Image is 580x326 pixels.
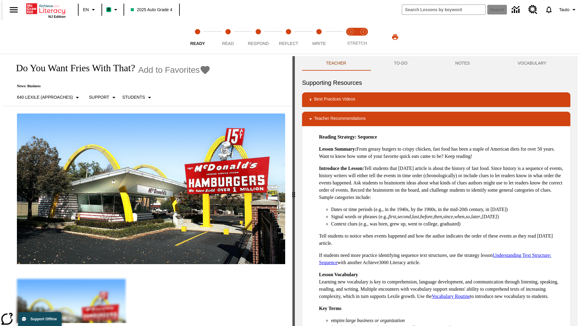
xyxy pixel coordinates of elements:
[190,41,205,46] span: Ready
[295,56,578,326] div: activity
[222,41,234,46] span: Read
[131,7,172,13] span: 2025 Auto Grade 4
[319,166,364,171] strong: Introduce the Lesson:
[319,232,565,247] p: Tell students to notice when events happened and how the author indicates the order of these even...
[302,112,570,126] div: Teacher Recommendations
[331,206,565,213] li: Dates or time periods (e.g., in the 1940s, by the 1900s, in the mid-20th century, in [DATE])
[104,4,122,15] button: Boost Class color is mint green. Change class color
[342,21,359,54] button: Stretch Read step 1 of 2
[454,214,465,219] em: when
[48,15,66,18] span: NJ Edition
[525,2,541,18] a: Resource Center, Will open in new tab
[2,56,292,323] div: reading
[398,214,411,219] em: second
[302,56,570,71] div: Instructional Panel Tabs
[31,317,57,321] span: Support Offline
[17,94,73,101] p: 640 Lexile (Approaches)
[271,21,306,54] button: Reflect step 4 of 5
[180,21,215,54] button: Ready step 1 of 5
[302,92,570,107] div: Best Practices Videos
[210,21,245,54] button: Read step 2 of 5
[432,294,470,299] a: Vocabulary Routine
[358,134,377,139] strong: Sequence
[312,41,326,46] span: Write
[120,92,156,103] button: Select Student
[279,41,298,46] span: Reflect
[248,41,269,46] span: Respond
[26,2,66,18] div: Home
[302,78,570,88] h6: Supporting Resources
[433,214,442,219] em: then
[314,96,355,103] p: Best Practices Videos
[314,115,366,123] p: Teacher Recommendations
[508,2,525,18] a: Data Center
[138,65,200,75] span: Add to Favorites
[14,92,83,103] button: Select Lexile, 640 Lexile (Approaches)
[122,94,145,101] p: Students
[18,312,62,326] button: Support Offline
[370,56,431,71] button: TO-DO
[80,4,100,15] button: Language: EN, Select a language
[138,65,211,75] button: Add to Favorites - Do You Want Fries With That?
[347,41,367,46] span: STRETCH
[319,146,356,152] strong: Lesson Summary:
[301,21,337,54] button: Write step 5 of 5
[319,253,551,265] a: Understanding Text Structure: Sequence
[319,306,341,311] strong: Key Terms
[241,21,276,54] button: Respond step 3 of 5
[443,214,453,219] em: since
[482,214,497,219] em: [DATE]
[107,6,110,13] span: B
[302,56,370,71] button: Teacher
[292,56,295,326] div: Press Enter or Spacebar and then press right and left arrow keys to move the slider
[331,213,565,220] li: Signal words or phrases (e.g., , , , , , , , , , )
[331,317,565,324] li: empire:
[319,165,565,201] p: Tell students that [DATE] article is about the history of fast food. Since history is a sequence ...
[86,92,120,103] button: Scaffolds, Support
[331,220,565,228] li: Context clues (e.g., was born, grew up, went to college, graduated)
[89,94,109,101] p: Support
[557,4,580,15] button: Profile/Settings
[385,32,405,43] button: Print
[350,30,351,33] text: 1
[319,272,358,277] strong: Lesson Vocabulary
[10,84,211,88] p: News: Business
[494,56,570,71] button: VOCABULARY
[431,56,494,71] button: NOTES
[355,21,372,54] button: Stretch Respond step 2 of 2
[10,62,135,74] h1: Do You Want Fries With That?
[319,252,565,266] p: If students need more practice identifying sequence text structures, use the strategy lesson with...
[83,7,89,13] span: EN
[17,113,285,264] img: One of the first McDonald's stores, with the iconic red sign and golden arches.
[541,2,557,18] a: Notifications
[319,134,356,139] strong: Reading Strategy:
[346,318,405,323] em: large business or organization
[402,5,485,14] input: search field
[420,214,432,219] em: before
[559,7,569,13] span: Tauto
[319,271,565,300] p: Learning new vocabulary is key to comprehension, language development, and communication through ...
[362,30,364,33] text: 2
[319,145,565,160] p: From greasy burgers to crispy chicken, fast food has been a staple of American diets for over 50 ...
[5,1,23,19] button: Open side menu
[412,214,419,219] em: last
[471,214,480,219] em: later
[388,214,396,219] em: first
[466,214,470,219] em: so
